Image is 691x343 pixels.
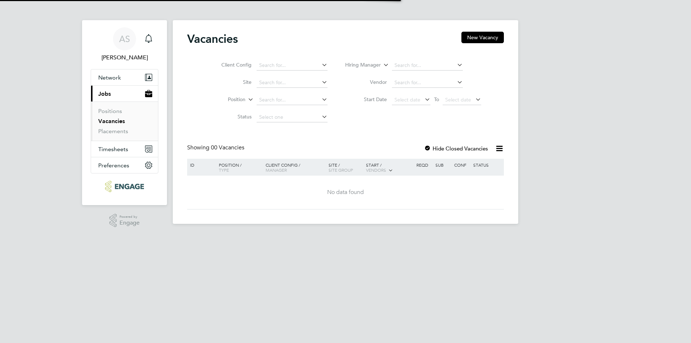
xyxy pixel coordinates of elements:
a: Powered byEngage [109,214,140,227]
label: Hide Closed Vacancies [424,145,488,152]
div: Sub [434,159,452,171]
img: ncclondon-logo-retina.png [105,181,144,192]
span: Manager [266,167,287,173]
label: Position [204,96,245,103]
span: Network [98,74,121,81]
span: Site Group [329,167,353,173]
input: Search for... [392,78,463,88]
button: Preferences [91,157,158,173]
input: Search for... [257,78,328,88]
div: ID [188,159,213,171]
button: Network [91,69,158,85]
button: Jobs [91,86,158,101]
label: Start Date [345,96,387,103]
a: Go to home page [91,181,158,192]
h2: Vacancies [187,32,238,46]
span: Jobs [98,90,111,97]
label: Status [210,113,252,120]
label: Client Config [210,62,252,68]
span: 00 Vacancies [211,144,244,151]
div: Status [471,159,503,171]
div: Reqd [415,159,433,171]
span: Timesheets [98,146,128,153]
label: Hiring Manager [339,62,381,69]
a: AS[PERSON_NAME] [91,27,158,62]
div: Start / [364,159,415,177]
span: Aziza Said [91,53,158,62]
input: Search for... [257,60,328,71]
span: Type [219,167,229,173]
div: Position / [213,159,264,176]
span: Select date [445,96,471,103]
input: Search for... [257,95,328,105]
span: Preferences [98,162,129,169]
span: Vendors [366,167,386,173]
span: Select date [394,96,420,103]
nav: Main navigation [82,20,167,205]
a: Positions [98,108,122,114]
a: Vacancies [98,118,125,125]
div: Showing [187,144,246,152]
div: Client Config / [264,159,327,176]
span: To [432,95,441,104]
label: Vendor [345,79,387,85]
span: Powered by [119,214,140,220]
div: Conf [452,159,471,171]
button: Timesheets [91,141,158,157]
a: Placements [98,128,128,135]
span: Engage [119,220,140,226]
input: Search for... [392,60,463,71]
label: Site [210,79,252,85]
button: New Vacancy [461,32,504,43]
span: AS [119,34,130,44]
div: No data found [188,189,503,196]
input: Select one [257,112,328,122]
div: Jobs [91,101,158,141]
div: Site / [327,159,365,176]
